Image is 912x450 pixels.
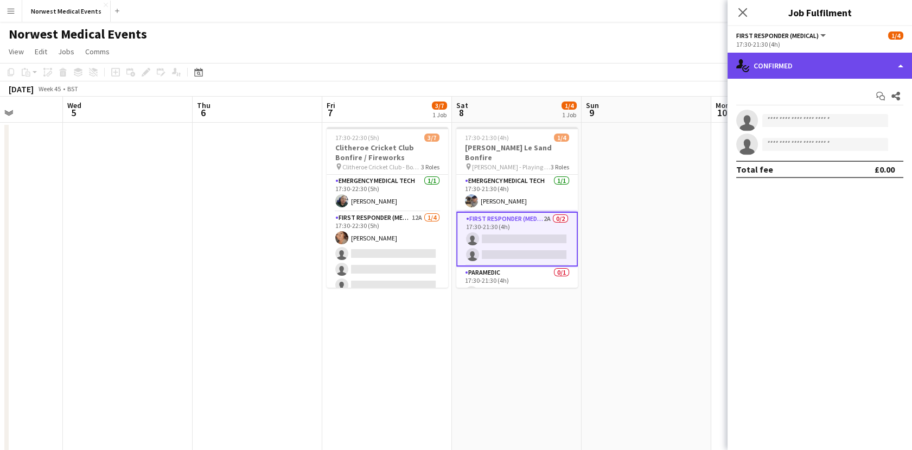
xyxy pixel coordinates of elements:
[562,111,576,119] div: 1 Job
[22,1,111,22] button: Norwest Medical Events
[9,47,24,56] span: View
[554,134,569,142] span: 1/4
[456,212,578,267] app-card-role: First Responder (Medical)2A0/217:30-21:30 (4h)
[327,175,448,212] app-card-role: Emergency Medical Tech1/117:30-22:30 (5h)[PERSON_NAME]
[335,134,379,142] span: 17:30-22:30 (5h)
[85,47,110,56] span: Comms
[327,212,448,296] app-card-role: First Responder (Medical)12A1/417:30-22:30 (5h)[PERSON_NAME]
[456,127,578,288] app-job-card: 17:30-21:30 (4h)1/4[PERSON_NAME] Le Sand Bonfire [PERSON_NAME] - Playing fields3 RolesEmergency M...
[35,47,47,56] span: Edit
[67,100,81,110] span: Wed
[456,267,578,303] app-card-role: Paramedic0/117:30-21:30 (4h)
[327,127,448,288] app-job-card: 17:30-22:30 (5h)3/7Clitheroe Cricket Club Bonfire / Fireworks Clitheroe Cricket Club - Bonfire & ...
[465,134,509,142] span: 17:30-21:30 (4h)
[195,106,211,119] span: 6
[9,84,34,94] div: [DATE]
[432,111,447,119] div: 1 Job
[325,106,335,119] span: 7
[586,100,599,110] span: Sun
[432,102,447,110] span: 3/7
[875,164,895,175] div: £0.00
[736,164,773,175] div: Total fee
[584,106,599,119] span: 9
[421,163,439,171] span: 3 Roles
[54,45,79,59] a: Jobs
[472,163,551,171] span: [PERSON_NAME] - Playing fields
[551,163,569,171] span: 3 Roles
[9,26,147,42] h1: Norwest Medical Events
[728,5,912,20] h3: Job Fulfilment
[736,31,819,40] span: First Responder (Medical)
[4,45,28,59] a: View
[888,31,903,40] span: 1/4
[197,100,211,110] span: Thu
[456,143,578,162] h3: [PERSON_NAME] Le Sand Bonfire
[67,85,78,93] div: BST
[342,163,421,171] span: Clitheroe Cricket Club - Bonfire & Fireworks
[58,47,74,56] span: Jobs
[424,134,439,142] span: 3/7
[455,106,468,119] span: 8
[562,102,577,110] span: 1/4
[66,106,81,119] span: 5
[81,45,114,59] a: Comms
[736,31,827,40] button: First Responder (Medical)
[456,100,468,110] span: Sat
[36,85,63,93] span: Week 45
[714,106,730,119] span: 10
[327,100,335,110] span: Fri
[728,53,912,79] div: Confirmed
[736,40,903,48] div: 17:30-21:30 (4h)
[30,45,52,59] a: Edit
[716,100,730,110] span: Mon
[456,175,578,212] app-card-role: Emergency Medical Tech1/117:30-21:30 (4h)[PERSON_NAME]
[327,143,448,162] h3: Clitheroe Cricket Club Bonfire / Fireworks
